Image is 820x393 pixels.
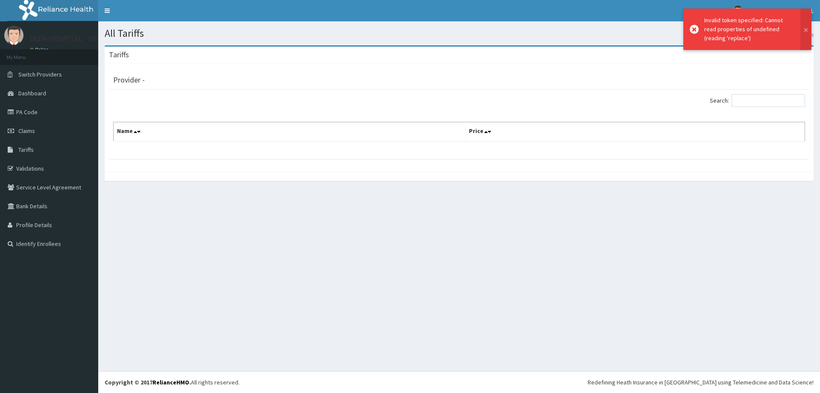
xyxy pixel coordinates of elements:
[710,94,805,107] label: Search:
[588,378,814,387] div: Redefining Heath Insurance in [GEOGRAPHIC_DATA] using Telemedicine and Data Science!
[732,94,805,107] input: Search:
[105,378,191,386] strong: Copyright © 2017 .
[152,378,189,386] a: RelianceHMO
[4,26,23,45] img: User Image
[18,127,35,135] span: Claims
[105,28,814,39] h1: All Tariffs
[18,146,34,154] span: Tariffs
[18,71,62,78] span: Switch Providers
[704,16,792,43] div: Invalid token specified: Cannot read properties of undefined (reading 'replace')
[732,6,743,16] img: User Image
[466,122,805,142] th: Price
[748,7,814,15] span: DEDA HOSPITAL - OFFICIAL
[30,35,118,42] p: DEDA HOSPITAL - OFFICIAL
[113,76,145,84] h3: Provider -
[18,89,46,97] span: Dashboard
[98,371,820,393] footer: All rights reserved.
[30,47,50,53] a: Online
[109,51,129,59] h3: Tariffs
[114,122,466,142] th: Name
